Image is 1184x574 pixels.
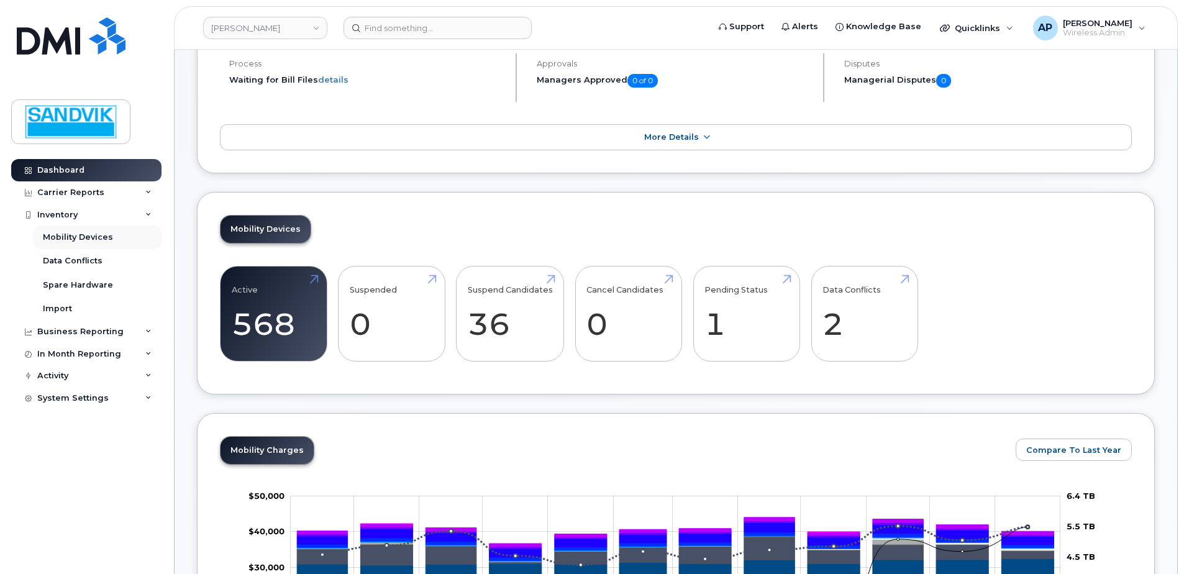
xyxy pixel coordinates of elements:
[537,59,813,68] h4: Approvals
[318,75,348,84] a: details
[297,522,1054,557] g: HST
[627,74,658,88] span: 0 of 0
[344,17,532,39] input: Find something...
[297,537,1054,565] g: Roaming
[297,536,1054,561] g: Hardware
[792,20,818,33] span: Alerts
[704,273,788,355] a: Pending Status 1
[955,23,1000,33] span: Quicklinks
[537,74,813,88] h5: Managers Approved
[203,17,327,39] a: Sandvik Tamrock
[221,216,311,243] a: Mobility Devices
[586,273,670,355] a: Cancel Candidates 0
[248,491,285,501] g: $0
[1067,491,1095,501] tspan: 6.4 TB
[229,59,505,68] h4: Process
[1063,28,1132,38] span: Wireless Admin
[827,14,930,39] a: Knowledge Base
[846,20,921,33] span: Knowledge Base
[844,74,1132,88] h5: Managerial Disputes
[297,535,1054,562] g: Features
[350,273,434,355] a: Suspended 0
[1016,439,1132,461] button: Compare To Last Year
[248,491,285,501] tspan: $50,000
[936,74,951,88] span: 0
[248,526,285,536] g: $0
[822,273,906,355] a: Data Conflicts 2
[1038,20,1052,35] span: AP
[248,562,285,572] tspan: $30,000
[1026,444,1121,456] span: Compare To Last Year
[248,562,285,572] g: $0
[248,526,285,536] tspan: $40,000
[729,20,764,33] span: Support
[1024,16,1154,40] div: Annette Panzani
[644,132,699,142] span: More Details
[297,521,1054,548] g: PST
[1067,552,1095,562] tspan: 4.5 TB
[468,273,553,355] a: Suspend Candidates 36
[931,16,1022,40] div: Quicklinks
[773,14,827,39] a: Alerts
[297,517,1054,547] g: QST
[229,74,505,86] li: Waiting for Bill Files
[1067,521,1095,531] tspan: 5.5 TB
[297,536,1054,561] g: Cancellation
[1063,18,1132,28] span: [PERSON_NAME]
[844,59,1132,68] h4: Disputes
[297,532,1054,561] g: GST
[232,273,316,355] a: Active 568
[221,437,314,464] a: Mobility Charges
[710,14,773,39] a: Support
